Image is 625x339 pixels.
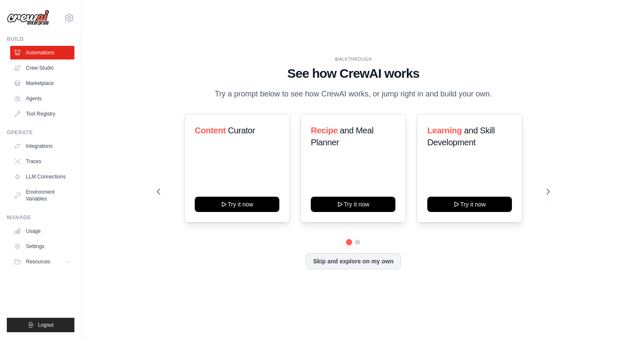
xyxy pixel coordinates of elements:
div: Manage [7,214,74,221]
a: Tool Registry [10,107,74,121]
a: Crew Studio [10,61,74,75]
a: Environment Variables [10,185,74,206]
span: Logout [38,322,54,328]
span: Learning [427,126,462,135]
span: Resources [26,258,50,265]
iframe: Chat Widget [582,298,625,339]
button: Try it now [195,197,279,212]
span: and Meal Planner [311,126,373,147]
button: Try it now [427,197,512,212]
a: Traces [10,155,74,168]
div: Build [7,36,74,42]
a: Integrations [10,139,74,153]
a: LLM Connections [10,170,74,184]
div: WALKTHROUGH [157,56,549,62]
button: Resources [10,255,74,268]
span: Recipe [311,126,338,135]
button: Skip and explore on my own [306,253,401,269]
img: Logo [7,10,49,26]
a: Automations [10,46,74,59]
button: Logout [7,318,74,332]
h1: See how CrewAI works [157,66,549,81]
span: Curator [228,126,255,135]
p: Try a prompt below to see how CrewAI works, or jump right in and build your own. [210,88,496,100]
a: Usage [10,224,74,238]
a: Settings [10,240,74,253]
span: and Skill Development [427,126,494,147]
a: Agents [10,92,74,105]
a: Marketplace [10,76,74,90]
button: Try it now [311,197,395,212]
div: Operate [7,129,74,136]
span: Content [195,126,226,135]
